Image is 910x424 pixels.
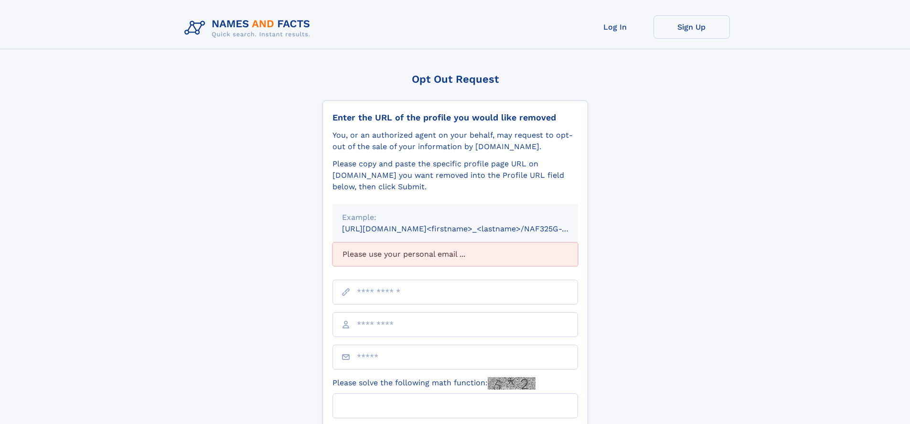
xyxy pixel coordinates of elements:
div: Please use your personal email ... [332,242,578,266]
a: Sign Up [653,15,730,39]
small: [URL][DOMAIN_NAME]<firstname>_<lastname>/NAF325G-xxxxxxxx [342,224,596,233]
div: Enter the URL of the profile you would like removed [332,112,578,123]
img: Logo Names and Facts [181,15,318,41]
div: Please copy and paste the specific profile page URL on [DOMAIN_NAME] you want removed into the Pr... [332,158,578,193]
div: You, or an authorized agent on your behalf, may request to opt-out of the sale of your informatio... [332,130,578,152]
a: Log In [577,15,653,39]
label: Please solve the following math function: [332,377,535,390]
div: Example: [342,212,568,223]
div: Opt Out Request [322,73,588,85]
